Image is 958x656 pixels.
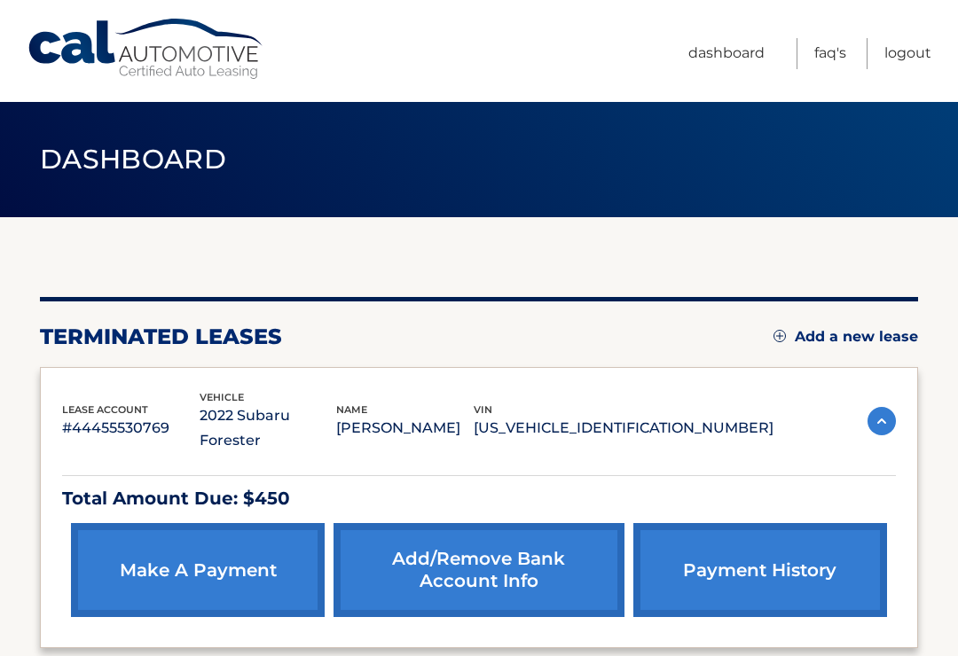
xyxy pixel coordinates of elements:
img: add.svg [773,330,786,342]
a: payment history [633,523,887,617]
p: [US_VEHICLE_IDENTIFICATION_NUMBER] [474,416,773,441]
a: Logout [884,38,931,69]
span: lease account [62,403,148,416]
img: accordion-active.svg [868,407,896,435]
span: name [336,403,367,416]
a: Cal Automotive [27,18,266,81]
span: vin [474,403,492,416]
p: 2022 Subaru Forester [200,403,337,453]
span: Dashboard [40,143,226,176]
span: vehicle [200,391,244,403]
a: Add a new lease [773,328,918,346]
p: #44455530769 [62,416,200,441]
a: make a payment [71,523,325,617]
h2: terminated leases [40,324,282,350]
a: Add/Remove bank account info [334,523,624,617]
p: [PERSON_NAME] [336,416,474,441]
a: Dashboard [688,38,765,69]
a: FAQ's [814,38,846,69]
p: Total Amount Due: $450 [62,483,896,514]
